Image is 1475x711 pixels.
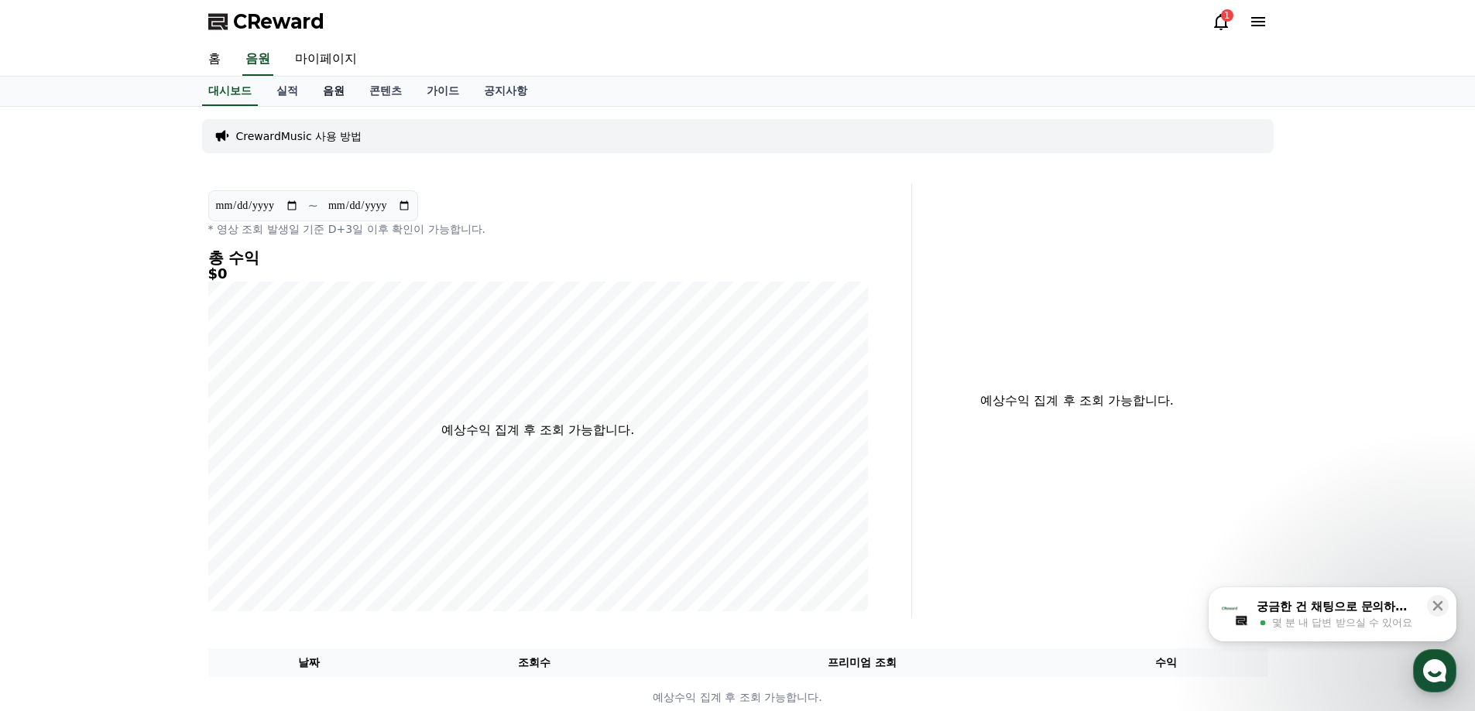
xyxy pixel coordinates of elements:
[414,77,472,106] a: 가이드
[283,43,369,76] a: 마이페이지
[239,514,258,526] span: 설정
[49,514,58,526] span: 홈
[357,77,414,106] a: 콘텐츠
[208,266,868,282] h5: $0
[1212,12,1230,31] a: 1
[236,128,362,144] a: CrewardMusic 사용 방법
[410,648,658,677] th: 조회수
[200,491,297,529] a: 설정
[102,491,200,529] a: 대화
[472,77,540,106] a: 공지사항
[659,648,1065,677] th: 프리미엄 조회
[142,514,160,527] span: 대화
[208,221,868,237] p: * 영상 조회 발생일 기준 D+3일 이후 확인이 가능합니다.
[310,77,357,106] a: 음원
[1065,648,1267,677] th: 수익
[202,77,258,106] a: 대시보드
[233,9,324,34] span: CReward
[1221,9,1233,22] div: 1
[441,421,634,439] p: 예상수익 집계 후 조회 가능합니다.
[208,648,410,677] th: 날짜
[242,43,273,76] a: 음원
[308,197,318,215] p: ~
[208,249,868,266] h4: 총 수익
[5,491,102,529] a: 홈
[209,689,1267,706] p: 예상수익 집계 후 조회 가능합니다.
[196,43,233,76] a: 홈
[264,77,310,106] a: 실적
[208,9,324,34] a: CReward
[924,391,1230,410] p: 예상수익 집계 후 조회 가능합니다.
